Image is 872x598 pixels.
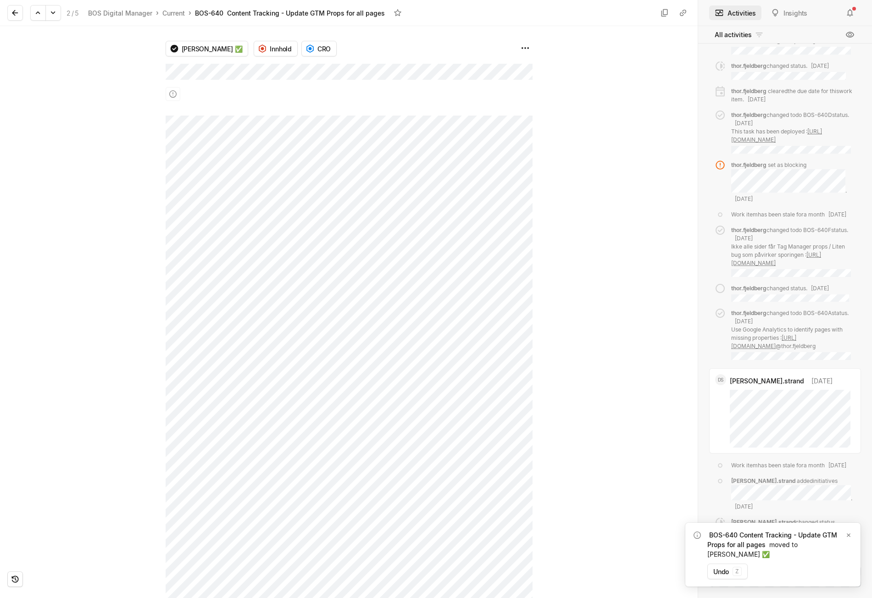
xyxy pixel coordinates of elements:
span: Innhold [270,44,292,54]
span: thor.fjeldberg [731,111,766,118]
a: BOS-640 Content Tracking - Update GTM Props for all pages [707,531,837,549]
div: changed todo BOS-640F status. [731,226,855,277]
p: This task has been deployed : [731,127,855,144]
span: thor.fjeldberg [731,88,766,94]
span: thor.fjeldberg [731,62,766,69]
kbd: z [733,567,742,576]
button: Activities [709,6,761,20]
button: Insights [765,6,813,20]
span: / [72,9,74,17]
span: CRO [317,44,331,54]
span: thor.fjeldberg [731,285,766,292]
button: Undoz [707,564,748,579]
span: thor.fjeldberg [731,161,766,168]
button: CRO [301,41,337,56]
div: cleared the due date for this work item . [731,87,855,104]
span: thor.fjeldberg [731,227,766,233]
span: [PERSON_NAME].strand [731,477,795,484]
div: Content Tracking - Update GTM Props for all pages [227,8,385,18]
span: [DATE] [748,96,766,103]
span: [DATE] [811,62,829,69]
div: BOS-640 [195,8,223,18]
span: [DATE] [811,285,829,292]
div: › [156,8,159,17]
div: Work item has been stale for a month [731,461,846,470]
p: Ikke alle sider får Tag Manager props / Liten bug som påvirker sporingen : [731,243,855,267]
button: [PERSON_NAME] ✅ [166,41,249,56]
div: moved to [PERSON_NAME] ✅ [707,530,842,559]
span: [DATE] [735,503,753,510]
span: [DATE] [735,120,753,127]
div: 2 5 [67,8,79,18]
a: BOS Digital Manager [86,7,154,19]
div: › [189,8,191,17]
a: Current [161,7,187,19]
div: changed status . [731,284,849,302]
div: changed todo BOS-640D status. [731,111,855,154]
div: added initiatives . [731,477,855,511]
div: set as blocking . [731,161,855,203]
span: [DATE] [735,195,753,202]
div: BOS Digital Manager [88,8,152,18]
span: [DATE] [735,318,753,325]
p: Use Google Analytics to identify pages with missing properties : @thor.fjeldberg [731,326,855,350]
span: [PERSON_NAME].strand [730,376,804,386]
span: thor.fjeldberg [731,310,766,316]
div: changed status . [731,62,846,80]
span: DS [718,374,723,385]
div: Work item has been stale for a month [731,210,846,219]
button: Innhold [254,41,298,56]
span: [DATE] [811,376,833,386]
button: All activities [709,28,769,42]
div: changed status . [731,518,855,544]
a: [URL][DOMAIN_NAME] [731,251,821,266]
div: changed todo BOS-640A status. [731,309,855,360]
span: [DATE] [735,235,753,242]
span: All activities [715,30,752,39]
span: [PERSON_NAME].strand [731,519,795,526]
